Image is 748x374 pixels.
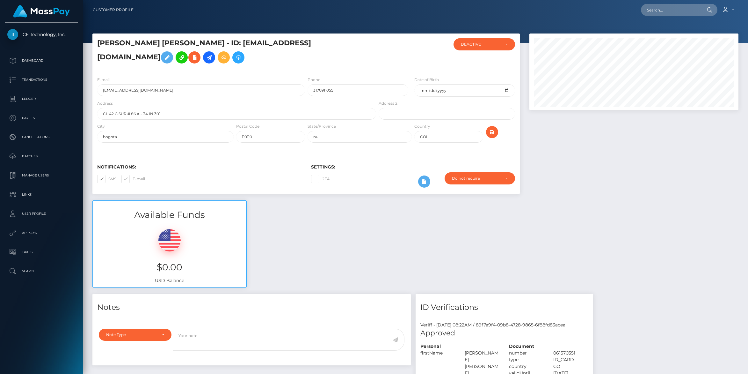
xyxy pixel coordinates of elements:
a: Cancellations [5,129,78,145]
a: Dashboard [5,53,78,69]
p: API Keys [7,228,76,238]
label: 2FA [311,175,330,183]
label: E-mail [97,77,110,83]
input: Search... [641,4,701,16]
h3: $0.00 [98,261,242,273]
h5: Approved [420,328,588,338]
p: User Profile [7,209,76,219]
h5: [PERSON_NAME] [PERSON_NAME] - ID: [EMAIL_ADDRESS][DOMAIN_NAME] [97,38,373,67]
a: Ledger [5,91,78,107]
p: Links [7,190,76,199]
p: Manage Users [7,171,76,180]
div: ID_CARD [548,356,593,363]
div: Do not require [452,176,500,181]
a: Customer Profile [93,3,134,17]
button: Note Type [99,329,171,341]
strong: Document [509,343,534,349]
button: Do not require [445,172,515,184]
p: Transactions [7,75,76,85]
div: Note Type [106,332,157,337]
p: Batches [7,152,76,161]
img: ICF Technology, Inc. [7,29,18,40]
label: Date of Birth [414,77,439,83]
p: Payees [7,113,76,123]
a: Search [5,263,78,279]
div: Veriff - [DATE] 08:22AM / 89f7a9f4-09b8-4728-9865-6f88fd83acea [416,322,593,328]
img: USD.png [158,229,181,251]
div: number [504,350,548,356]
a: API Keys [5,225,78,241]
a: Transactions [5,72,78,88]
div: USD Balance [93,221,246,287]
a: Initiate Payout [203,51,215,64]
h3: Available Funds [93,209,246,221]
label: Phone [308,77,320,83]
label: E-mail [121,175,145,183]
p: Taxes [7,247,76,257]
label: City [97,123,105,129]
label: SMS [97,175,116,183]
label: Address 2 [379,101,397,106]
label: Postal Code [236,123,259,129]
h6: Settings: [311,164,515,170]
div: 061570351 [548,350,593,356]
h4: ID Verifications [420,302,588,313]
a: User Profile [5,206,78,222]
a: Batches [5,148,78,164]
strong: Personal [420,343,441,349]
img: MassPay Logo [13,5,70,18]
p: Search [7,266,76,276]
div: CO [548,363,593,370]
div: country [504,363,548,370]
label: Address [97,101,113,106]
div: type [504,356,548,363]
p: Cancellations [7,132,76,142]
h6: Notifications: [97,164,301,170]
a: Taxes [5,244,78,260]
a: Manage Users [5,168,78,183]
label: State/Province [308,123,336,129]
a: Payees [5,110,78,126]
p: Ledger [7,94,76,104]
button: DEACTIVE [454,38,515,50]
span: ICF Technology, Inc. [5,32,78,37]
h4: Notes [97,302,406,313]
a: Links [5,187,78,203]
label: Country [414,123,430,129]
div: DEACTIVE [461,42,501,47]
p: Dashboard [7,56,76,65]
